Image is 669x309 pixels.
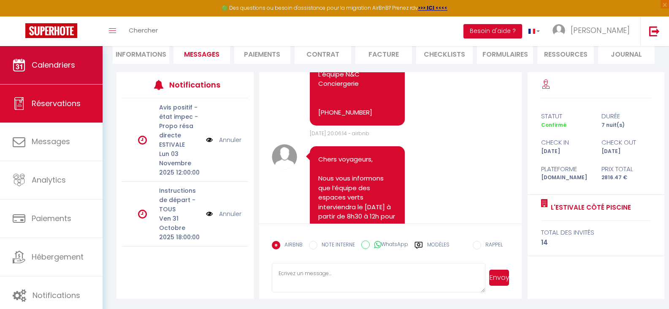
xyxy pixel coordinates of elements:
a: ... [PERSON_NAME] [546,16,640,46]
li: FORMULAIRES [477,43,534,64]
span: Réservations [32,98,81,109]
img: Super Booking [25,23,77,38]
span: Confirmé [541,121,566,129]
div: 2816.47 € [596,174,656,182]
div: total des invités [541,227,651,238]
span: [DATE] 20:06:14 - airbnb [310,130,369,137]
span: Messages [184,49,219,59]
p: Ven 31 Octobre 2025 18:00:00 [159,214,200,242]
div: [DATE] [536,148,596,156]
button: Envoyer [489,270,509,286]
li: Ressources [537,43,594,64]
a: L'Estivale côté piscine [548,202,631,213]
li: Journal [598,43,655,64]
div: Plateforme [536,164,596,174]
img: ... [553,24,565,37]
li: Informations [113,43,169,64]
a: Annuler [219,209,241,219]
label: AIRBNB [280,241,303,250]
label: WhatsApp [370,241,408,250]
li: CHECKLISTS [416,43,473,64]
div: 7 nuit(s) [596,121,656,129]
h3: Notifications [169,75,222,94]
span: Messages [32,136,70,147]
div: [DATE] [596,148,656,156]
span: Calendriers [32,60,75,70]
img: avatar.png [272,144,297,170]
a: >>> ICI <<<< [418,4,447,11]
a: Annuler [219,135,241,145]
div: check out [596,137,656,148]
li: Paiements [234,43,291,64]
span: Paiements [32,213,71,224]
li: Contrat [295,43,351,64]
p: Lun 03 Novembre 2025 12:00:00 [159,149,200,177]
label: NOTE INTERNE [317,241,355,250]
div: check in [536,137,596,148]
span: [PERSON_NAME] [571,25,630,36]
span: Notifications [33,290,80,301]
li: Facture [355,43,412,64]
span: Hébergement [32,252,84,262]
span: Chercher [129,26,158,35]
p: Instructions de départ - TOUS [159,186,200,214]
span: Analytics [32,175,66,185]
button: Besoin d'aide ? [463,24,522,38]
div: 14 [541,238,651,248]
img: NO IMAGE [206,209,213,219]
div: durée [596,111,656,121]
label: Modèles [427,241,450,256]
div: Prix total [596,164,656,174]
label: RAPPEL [481,241,503,250]
a: Chercher [122,16,164,46]
p: Avis positif - état impec -Propo résa directe ESTIVALE [159,103,200,149]
div: [DOMAIN_NAME] [536,174,596,182]
img: NO IMAGE [206,135,213,145]
div: statut [536,111,596,121]
img: logout [649,26,660,36]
